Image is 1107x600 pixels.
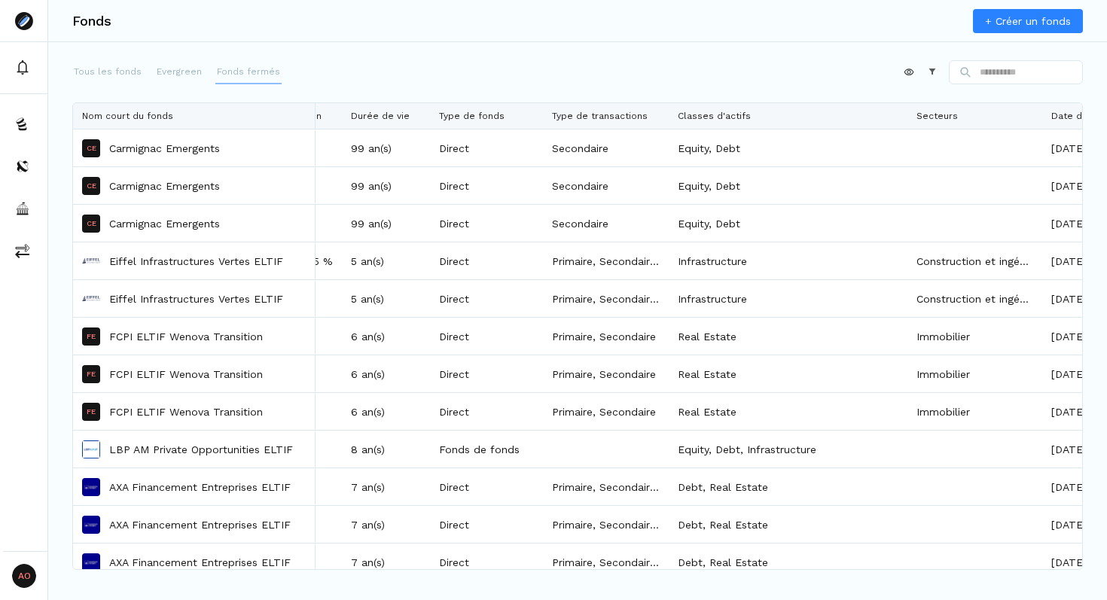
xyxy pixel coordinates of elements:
[543,129,669,166] div: Secondaire
[82,290,100,308] img: Eiffel Infrastructures Vertes ELTIF
[669,393,907,430] div: Real Estate
[430,318,543,355] div: Direct
[907,280,1042,317] div: Construction et ingénierie, Energie et ressources naturelles
[3,190,44,227] button: asset-managers
[342,431,430,468] div: 8 an(s)
[217,65,280,78] p: Fonds fermés
[87,370,96,378] p: FE
[669,544,907,580] div: Debt, Real Estate
[342,167,430,204] div: 99 an(s)
[430,205,543,242] div: Direct
[157,65,202,78] p: Evergreen
[669,129,907,166] div: Equity, Debt
[543,544,669,580] div: Primaire, Secondaire, Co-Investissement
[82,252,100,270] img: Eiffel Infrastructures Vertes ELTIF
[342,242,430,279] div: 5 an(s)
[74,65,142,78] p: Tous les fonds
[543,355,669,392] div: Primaire, Secondaire
[973,9,1083,33] a: + Créer un fonds
[430,431,543,468] div: Fonds de fonds
[907,355,1042,392] div: Immobilier
[430,506,543,543] div: Direct
[72,60,143,84] button: Tous les fonds
[907,318,1042,355] div: Immobilier
[109,555,291,570] a: AXA Financement Entreprises ELTIF
[669,318,907,355] div: Real Estate
[669,205,907,242] div: Equity, Debt
[109,442,293,457] a: LBP AM Private Opportunities ELTIF
[87,408,96,416] p: FE
[3,106,44,142] button: funds
[72,14,111,28] h3: Fonds
[82,516,100,534] img: AXA Financement Entreprises ELTIF
[109,517,291,532] a: AXA Financement Entreprises ELTIF
[109,178,220,193] a: Carmignac Emergents
[543,242,669,279] div: Primaire, Secondaire, Co-Investissement
[669,431,907,468] div: Equity, Debt, Infrastructure
[669,167,907,204] div: Equity, Debt
[342,318,430,355] div: 6 an(s)
[109,367,263,382] a: FCPI ELTIF Wenova Transition
[15,243,30,258] img: commissions
[430,355,543,392] div: Direct
[552,111,648,121] span: Type de transactions
[109,329,263,344] a: FCPI ELTIF Wenova Transition
[543,393,669,430] div: Primaire, Secondaire
[543,506,669,543] div: Primaire, Secondaire, Co-Investissement
[543,318,669,355] div: Primaire, Secondaire
[82,111,173,121] span: Nom court du fonds
[15,117,30,132] img: funds
[543,280,669,317] div: Primaire, Secondaire, Co-Investissement
[907,242,1042,279] div: Construction et ingénierie, Energie et ressources naturelles
[342,205,430,242] div: 99 an(s)
[439,111,505,121] span: Type de fonds
[82,478,100,496] img: AXA Financement Entreprises ELTIF
[3,148,44,184] button: distributors
[342,506,430,543] div: 7 an(s)
[430,468,543,505] div: Direct
[12,564,36,588] span: AO
[87,220,96,227] p: CE
[678,111,751,121] span: Classes d'actifs
[155,60,203,84] button: Evergreen
[3,233,44,269] a: commissions
[342,129,430,166] div: 99 an(s)
[342,468,430,505] div: 7 an(s)
[109,404,263,419] a: FCPI ELTIF Wenova Transition
[430,544,543,580] div: Direct
[430,393,543,430] div: Direct
[669,280,907,317] div: Infrastructure
[15,201,30,216] img: asset-managers
[109,216,220,231] a: Carmignac Emergents
[342,355,430,392] div: 6 an(s)
[669,506,907,543] div: Debt, Real Estate
[669,242,907,279] div: Infrastructure
[543,205,669,242] div: Secondaire
[916,111,958,121] span: Secteurs
[87,182,96,190] p: CE
[342,280,430,317] div: 5 an(s)
[543,167,669,204] div: Secondaire
[342,393,430,430] div: 6 an(s)
[543,468,669,505] div: Primaire, Secondaire, Co-Investissement
[430,129,543,166] div: Direct
[109,480,291,495] a: AXA Financement Entreprises ELTIF
[109,291,283,306] a: Eiffel Infrastructures Vertes ELTIF
[87,145,96,152] p: CE
[109,254,283,269] a: Eiffel Infrastructures Vertes ELTIF
[342,544,430,580] div: 7 an(s)
[215,60,282,84] button: Fonds fermés
[109,141,220,156] a: Carmignac Emergents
